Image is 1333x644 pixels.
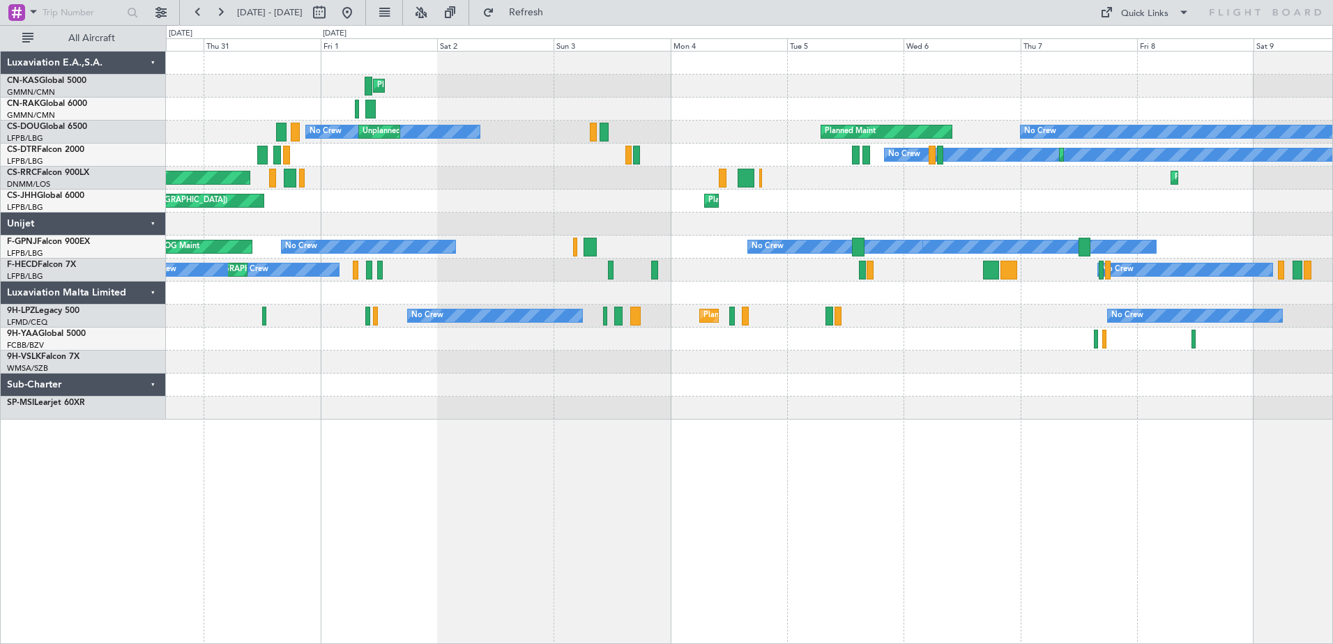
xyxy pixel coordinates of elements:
div: No Crew [752,236,784,257]
div: [DATE] [323,28,346,40]
div: Planned Maint [825,121,876,142]
div: Sun 3 [554,38,670,51]
div: No Crew [411,305,443,326]
div: [DATE] [169,28,192,40]
div: Planned Maint Sofia [1063,144,1134,165]
a: LFPB/LBG [7,133,43,144]
a: WMSA/SZB [7,363,48,374]
div: No Crew [1102,259,1134,280]
div: No Crew [1111,305,1143,326]
a: SP-MSILearjet 60XR [7,399,85,407]
a: CS-DTRFalcon 2000 [7,146,84,154]
span: F-HECD [7,261,38,269]
a: LFPB/LBG [7,248,43,259]
div: No Crew [236,259,268,280]
a: GMMN/CMN [7,110,55,121]
span: [DATE] - [DATE] [237,6,303,19]
span: CS-DOU [7,123,40,131]
button: Quick Links [1093,1,1196,24]
div: Thu 31 [204,38,320,51]
span: Refresh [497,8,556,17]
a: CS-DOUGlobal 6500 [7,123,87,131]
div: Fri 8 [1137,38,1254,51]
a: CN-KASGlobal 5000 [7,77,86,85]
a: DNMM/LOS [7,179,50,190]
div: Quick Links [1121,7,1168,21]
button: All Aircraft [15,27,151,49]
div: Unplanned Maint [GEOGRAPHIC_DATA] ([GEOGRAPHIC_DATA]) [363,121,592,142]
a: LFPB/LBG [7,202,43,213]
div: No Crew [1024,121,1056,142]
input: Trip Number [43,2,123,23]
div: Thu 7 [1021,38,1137,51]
div: No Crew [310,121,342,142]
a: GMMN/CMN [7,87,55,98]
a: FCBB/BZV [7,340,44,351]
a: CN-RAKGlobal 6000 [7,100,87,108]
span: F-GPNJ [7,238,37,246]
div: Wed 6 [904,38,1020,51]
span: SP-MSI [7,399,34,407]
div: Planned Maint [GEOGRAPHIC_DATA] ([GEOGRAPHIC_DATA]) [708,190,928,211]
a: LFPB/LBG [7,156,43,167]
span: 9H-VSLK [7,353,41,361]
a: F-GPNJFalcon 900EX [7,238,90,246]
div: Mon 4 [671,38,787,51]
span: CN-RAK [7,100,40,108]
a: 9H-YAAGlobal 5000 [7,330,86,338]
a: 9H-LPZLegacy 500 [7,307,79,315]
span: CS-JHH [7,192,37,200]
a: LFPB/LBG [7,271,43,282]
a: CS-JHHGlobal 6000 [7,192,84,200]
a: F-HECDFalcon 7X [7,261,76,269]
div: No Crew [285,236,317,257]
a: CS-RRCFalcon 900LX [7,169,89,177]
div: No Crew [888,144,920,165]
div: Fri 1 [321,38,437,51]
div: AOG Maint [159,236,199,257]
span: CS-DTR [7,146,37,154]
span: 9H-LPZ [7,307,35,315]
span: All Aircraft [36,33,147,43]
a: LFMD/CEQ [7,317,47,328]
button: Refresh [476,1,560,24]
span: CN-KAS [7,77,39,85]
div: Planned Maint Olbia (Costa Smeralda) [377,75,512,96]
div: Sat 2 [437,38,554,51]
span: 9H-YAA [7,330,38,338]
span: CS-RRC [7,169,37,177]
a: 9H-VSLKFalcon 7X [7,353,79,361]
div: Tue 5 [787,38,904,51]
div: Planned Maint Nice ([GEOGRAPHIC_DATA]) [703,305,859,326]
